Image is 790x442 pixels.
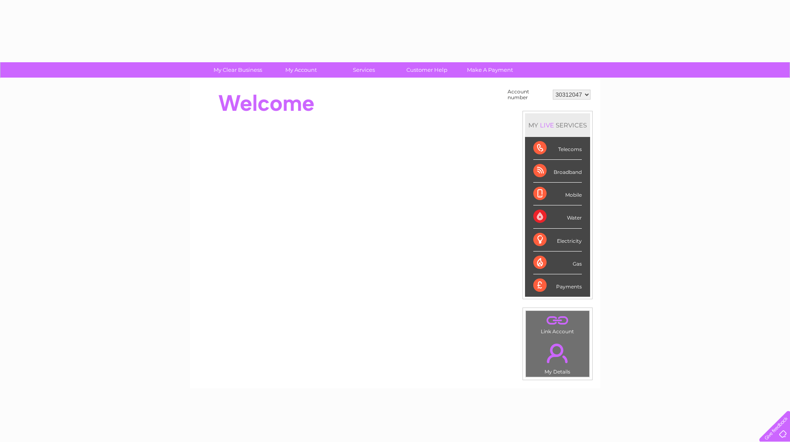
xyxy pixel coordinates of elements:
[525,113,590,137] div: MY SERVICES
[506,87,551,103] td: Account number
[525,310,590,337] td: Link Account
[538,121,556,129] div: LIVE
[267,62,335,78] a: My Account
[330,62,398,78] a: Services
[533,274,582,297] div: Payments
[533,183,582,205] div: Mobile
[393,62,461,78] a: Customer Help
[533,205,582,228] div: Water
[533,252,582,274] div: Gas
[525,337,590,377] td: My Details
[456,62,524,78] a: Make A Payment
[533,137,582,160] div: Telecoms
[528,339,587,368] a: .
[528,313,587,327] a: .
[533,229,582,252] div: Electricity
[533,160,582,183] div: Broadband
[204,62,272,78] a: My Clear Business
